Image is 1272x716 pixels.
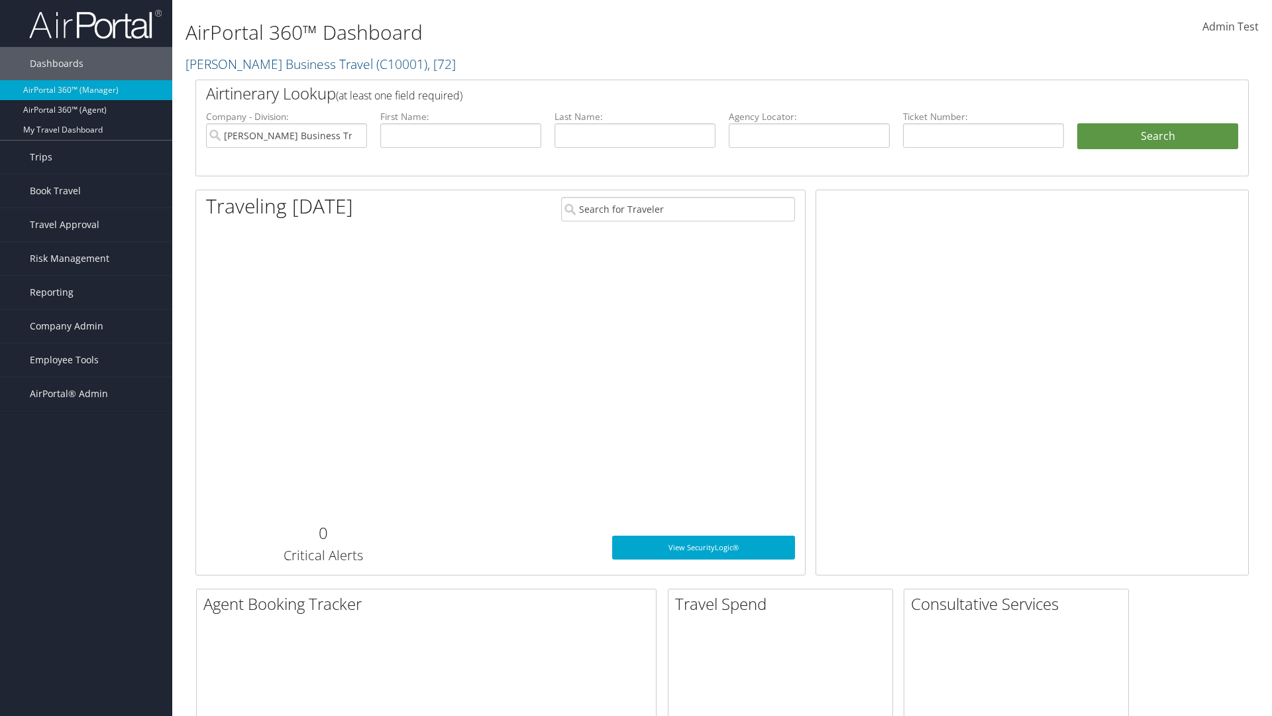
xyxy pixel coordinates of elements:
[675,593,892,615] h2: Travel Spend
[30,310,103,343] span: Company Admin
[206,546,440,565] h3: Critical Alerts
[29,9,162,40] img: airportal-logo.png
[1202,19,1259,34] span: Admin Test
[561,197,795,221] input: Search for Traveler
[30,343,99,377] span: Employee Tools
[30,208,99,241] span: Travel Approval
[30,174,81,208] span: Book Travel
[1202,7,1259,48] a: Admin Test
[30,276,74,309] span: Reporting
[729,110,890,123] label: Agency Locator:
[376,55,427,73] span: ( C10001 )
[185,19,901,46] h1: AirPortal 360™ Dashboard
[30,47,83,80] span: Dashboards
[185,55,456,73] a: [PERSON_NAME] Business Travel
[30,242,109,275] span: Risk Management
[380,110,541,123] label: First Name:
[30,377,108,410] span: AirPortal® Admin
[903,110,1064,123] label: Ticket Number:
[206,522,440,544] h2: 0
[1077,123,1238,150] button: Search
[911,593,1128,615] h2: Consultative Services
[206,192,353,220] h1: Traveling [DATE]
[203,593,656,615] h2: Agent Booking Tracker
[612,536,795,560] a: View SecurityLogic®
[555,110,715,123] label: Last Name:
[30,141,52,174] span: Trips
[336,88,462,103] span: (at least one field required)
[206,82,1151,105] h2: Airtinerary Lookup
[427,55,456,73] span: , [ 72 ]
[206,110,367,123] label: Company - Division:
